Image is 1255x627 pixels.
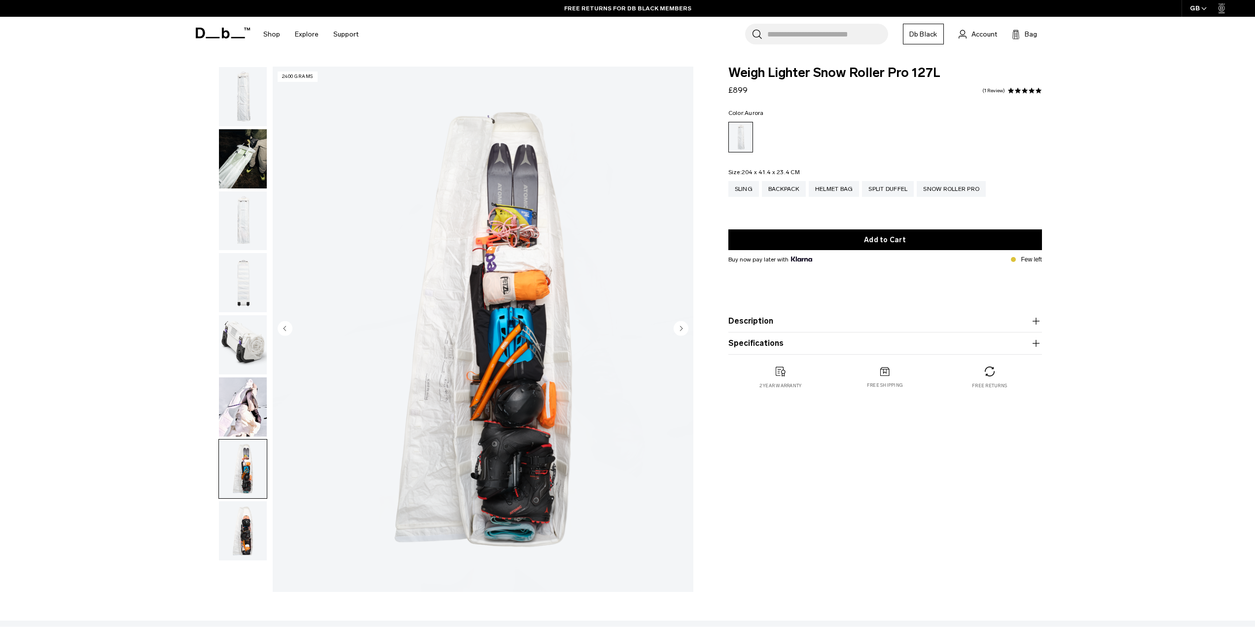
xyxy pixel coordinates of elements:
li: 7 / 8 [273,67,693,592]
button: Weigh_Lighter_Snow_Roller_Pro_127L_3.png [218,253,267,313]
img: Weigh_Lighter_Snow_Roller_Pro_127L_6.png [219,440,267,499]
span: Bag [1025,29,1037,39]
a: FREE RETURNS FOR DB BLACK MEMBERS [564,4,691,13]
legend: Color: [728,110,764,116]
button: Bag [1012,28,1037,40]
p: Free returns [972,382,1007,389]
a: Db Black [903,24,944,44]
img: Weigh_Lighter_Snow_Roller_Pro_127L_2.png [219,191,267,251]
img: Weigh_Lighter_Snow_Roller_Pro_127L_5.png [219,501,267,560]
p: 2 year warranty [759,382,802,389]
a: 1 reviews [982,88,1005,93]
img: Weigh_Lighter_Snow_Roller_Pro_127L_4.png [219,315,267,374]
span: Account [971,29,997,39]
a: Sling [728,181,759,197]
span: Aurora [745,110,764,116]
button: Weigh_Lighter_Snow_Roller_Pro_127L_5.png [218,501,267,561]
a: Explore [295,17,319,52]
button: Weigh Lighter Snow Roller Pro 127L Aurora [218,377,267,437]
button: Specifications [728,337,1042,349]
a: Snow Roller Pro [917,181,986,197]
a: Account [959,28,997,40]
img: Weigh_Lighter_snow_Roller_Lifestyle.png [219,129,267,188]
span: 204 x 41.4 x 23.4 CM [742,169,800,176]
a: Shop [263,17,280,52]
button: Next slide [674,321,688,337]
a: Backpack [762,181,806,197]
span: £899 [728,85,748,95]
p: Few left [1021,255,1041,264]
a: Split Duffel [862,181,914,197]
button: Add to Cart [728,229,1042,250]
button: Weigh_Lighter_Snow_Roller_Pro_127L_4.png [218,315,267,375]
img: Weigh_Lighter_Snow_Roller_Pro_127L_3.png [219,253,267,312]
button: Description [728,315,1042,327]
button: Weigh_Lighter_Snow_Roller_Pro_127L_1.png [218,67,267,127]
a: Aurora [728,122,753,152]
button: Weigh_Lighter_Snow_Roller_Pro_127L_2.png [218,191,267,251]
nav: Main Navigation [256,17,366,52]
span: Buy now pay later with [728,255,812,264]
img: Weigh_Lighter_Snow_Roller_Pro_127L_6.png [273,67,693,592]
button: Weigh_Lighter_Snow_Roller_Pro_127L_6.png [218,439,267,499]
button: Weigh_Lighter_snow_Roller_Lifestyle.png [218,129,267,189]
img: Weigh Lighter Snow Roller Pro 127L Aurora [219,377,267,437]
p: 2400 grams [278,72,318,82]
img: Weigh_Lighter_Snow_Roller_Pro_127L_1.png [219,67,267,126]
img: {"height" => 20, "alt" => "Klarna"} [791,257,812,261]
a: Support [333,17,359,52]
legend: Size: [728,169,800,175]
a: Helmet Bag [809,181,860,197]
button: Previous slide [278,321,292,337]
p: Free shipping [867,382,903,389]
span: Weigh Lighter Snow Roller Pro 127L [728,67,1042,79]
